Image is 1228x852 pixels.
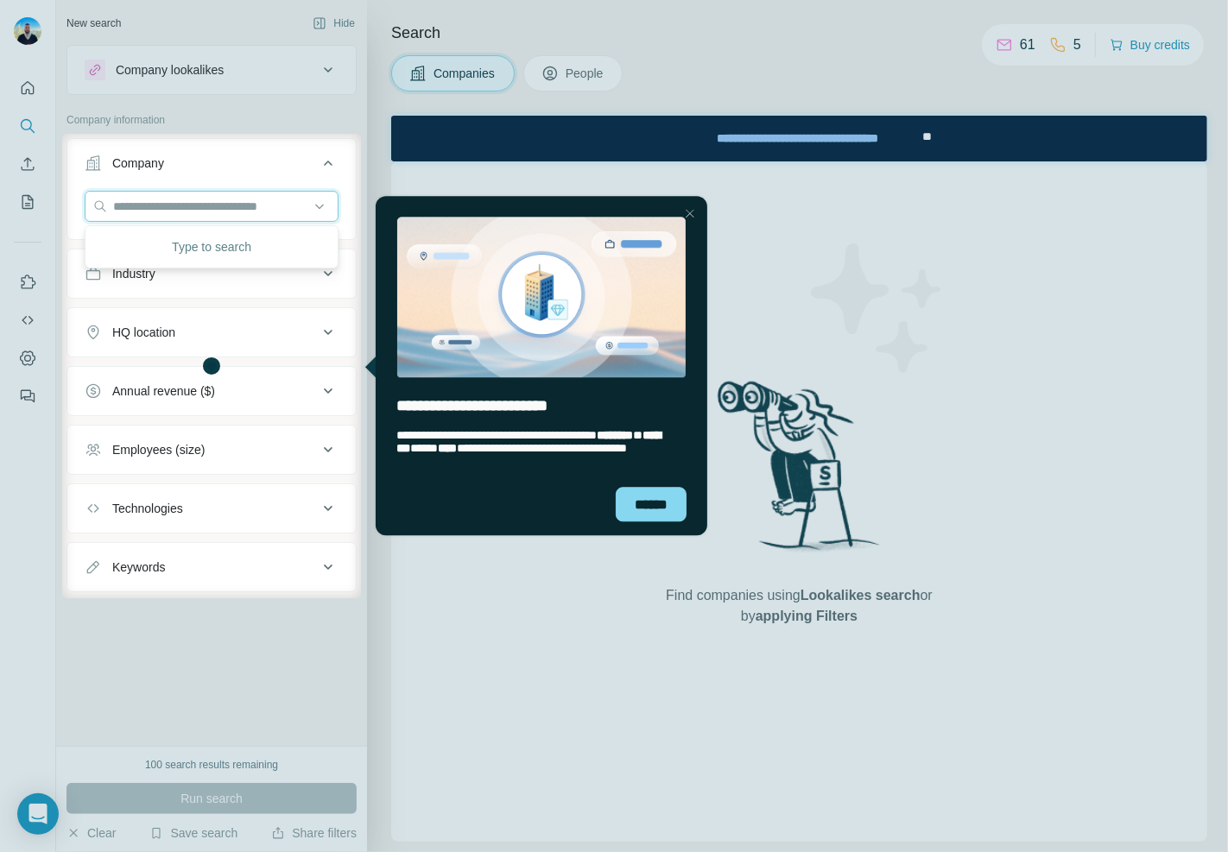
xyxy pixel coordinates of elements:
div: Technologies [112,500,183,517]
button: Technologies [67,488,356,529]
div: Upgrade plan for full access to Surfe [284,3,528,41]
button: Company [67,142,356,191]
button: Employees (size) [67,429,356,470]
button: Keywords [67,546,356,588]
div: Type to search [89,230,334,264]
div: Industry [112,265,155,282]
div: Annual revenue ($) [112,382,215,400]
button: HQ location [67,312,356,353]
div: Employees (size) [112,441,205,458]
button: Annual revenue ($) [67,370,356,412]
div: Keywords [112,559,165,576]
button: Industry [67,253,356,294]
iframe: Tooltip [361,192,711,539]
div: HQ location [112,324,175,341]
div: Company [112,155,164,172]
